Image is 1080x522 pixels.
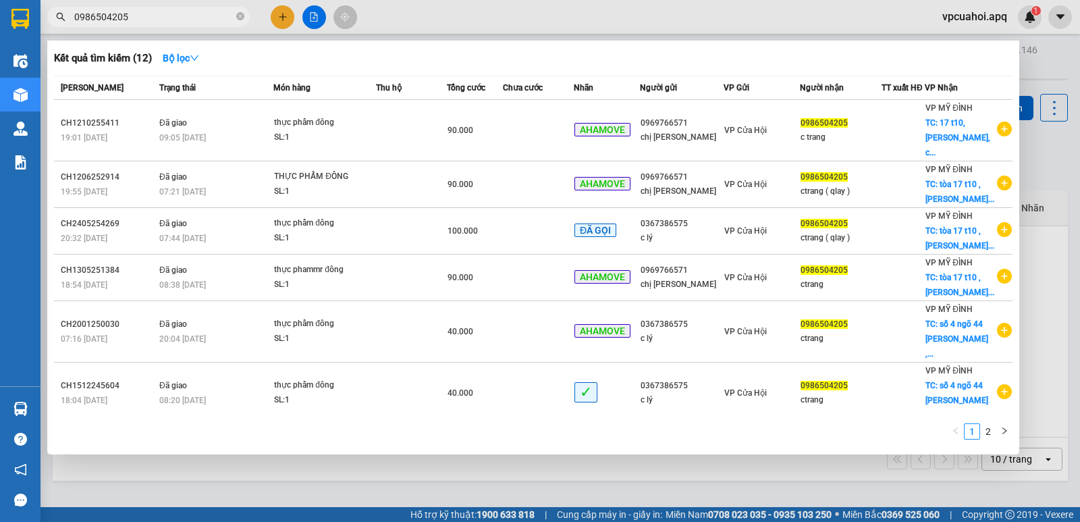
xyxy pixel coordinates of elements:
span: Đã giao [159,265,187,275]
span: 90.000 [448,126,473,135]
div: ctrang [801,278,881,292]
div: CH1210255411 [61,116,155,130]
button: Bộ lọcdown [152,47,210,69]
img: warehouse-icon [13,54,28,68]
span: VP MỸ ĐÌNH [925,165,973,174]
div: c lý [641,332,723,346]
a: 1 [965,424,979,439]
span: plus-circle [997,269,1012,284]
span: close-circle [236,11,244,24]
div: 0969766571 [641,170,723,184]
span: Đã giao [159,319,187,329]
div: chị [PERSON_NAME] [641,184,723,199]
span: 100.000 [448,226,478,236]
span: TT xuất HĐ [882,83,923,93]
div: CH2405254269 [61,217,155,231]
span: 18:54 [DATE] [61,280,107,290]
span: VP Gửi [724,83,749,93]
span: notification [14,463,27,476]
span: AHAMOVE [574,123,630,136]
span: 40.000 [448,388,473,398]
div: ctrang ( qlay ) [801,231,881,245]
span: 0986504205 [801,172,848,182]
span: Trạng thái [159,83,196,93]
div: thực phẩm đông [274,115,375,130]
span: plus-circle [997,384,1012,399]
span: plus-circle [997,323,1012,338]
strong: Bộ lọc [163,53,199,63]
span: AHAMOVE [574,324,630,338]
span: VP MỸ ĐÌNH [925,366,973,375]
span: VP MỸ ĐÌNH [925,103,973,113]
div: SL: 1 [274,130,375,145]
span: message [14,494,27,506]
div: CH1305251384 [61,263,155,278]
span: 0986504205 [801,381,848,390]
span: TC: tòa 17 t10 ,[PERSON_NAME]... [925,273,994,297]
span: 20:04 [DATE] [159,334,206,344]
span: search [56,12,65,22]
span: plus-circle [997,222,1012,237]
span: TC: 17 t10, [PERSON_NAME], c... [925,118,990,157]
div: ctrang [801,393,881,407]
span: Người nhận [800,83,844,93]
span: right [1000,427,1008,435]
li: 1 [964,423,980,440]
li: Previous Page [948,423,964,440]
span: 08:20 [DATE] [159,396,206,405]
span: VP Cửa Hội [724,226,767,236]
div: 0367386575 [641,379,723,393]
span: Thu hộ [376,83,402,93]
span: left [952,427,960,435]
input: Tìm tên, số ĐT hoặc mã đơn [74,9,234,24]
div: thực phẩm đông [274,378,375,393]
span: 07:21 [DATE] [159,187,206,197]
span: TC: tòa 17 t10 ,[PERSON_NAME]... [925,226,994,251]
h3: Kết quả tìm kiếm ( 12 ) [54,51,152,66]
img: logo-vxr [11,9,29,29]
span: VP MỸ ĐÌNH [925,258,973,267]
div: SL: 1 [274,278,375,292]
span: 19:01 [DATE] [61,133,107,142]
div: SL: 1 [274,184,375,199]
span: Chưa cước [503,83,543,93]
span: 07:16 [DATE] [61,334,107,344]
span: VP MỸ ĐÌNH [925,305,973,314]
span: Đã giao [159,172,187,182]
span: [PERSON_NAME] [61,83,124,93]
span: down [190,53,199,63]
div: SL: 1 [274,231,375,246]
span: VP Nhận [925,83,958,93]
div: c trang [801,130,881,145]
li: Next Page [996,423,1013,440]
span: VP MỸ ĐÌNH [925,211,973,221]
span: Đã giao [159,381,187,390]
span: Nhãn [574,83,593,93]
span: 08:38 [DATE] [159,280,206,290]
span: Tổng cước [447,83,485,93]
button: left [948,423,964,440]
div: 0969766571 [641,116,723,130]
div: SL: 1 [274,332,375,346]
span: 20:32 [DATE] [61,234,107,243]
div: THỰC PHẨM ĐÔNG [274,169,375,184]
span: Món hàng [273,83,310,93]
span: Người gửi [640,83,677,93]
div: chị [PERSON_NAME] [641,130,723,145]
span: question-circle [14,433,27,446]
div: chị [PERSON_NAME] [641,278,723,292]
div: c lý [641,231,723,245]
div: c lý [641,393,723,407]
img: warehouse-icon [13,402,28,416]
img: solution-icon [13,155,28,169]
span: ĐÃ GỌI [574,224,616,237]
span: close-circle [236,12,244,20]
span: plus-circle [997,176,1012,190]
span: Đã giao [159,118,187,128]
img: warehouse-icon [13,88,28,102]
span: 0986504205 [801,319,848,329]
button: right [996,423,1013,440]
div: ctrang ( qlay ) [801,184,881,199]
span: 18:04 [DATE] [61,396,107,405]
div: CH2001250030 [61,317,155,332]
